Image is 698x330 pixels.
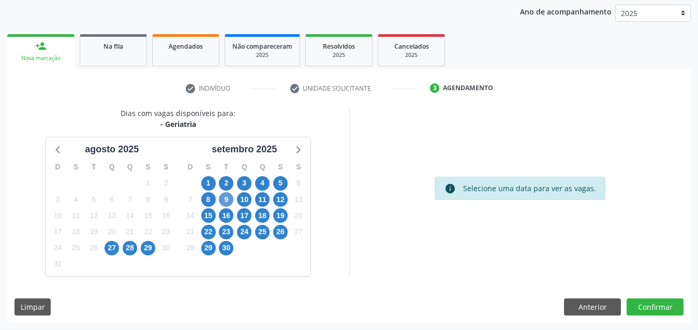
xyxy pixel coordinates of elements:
span: quarta-feira, 27 de agosto de 2025 [105,241,119,255]
div: - Geriatria [121,119,235,130]
span: sexta-feira, 22 de agosto de 2025 [141,225,155,239]
span: sábado, 16 de agosto de 2025 [159,208,173,223]
span: terça-feira, 5 de agosto de 2025 [86,192,101,207]
span: sexta-feira, 19 de setembro de 2025 [273,208,288,223]
span: sábado, 13 de setembro de 2025 [291,192,306,207]
span: quinta-feira, 4 de setembro de 2025 [255,176,270,191]
span: quarta-feira, 13 de agosto de 2025 [105,208,119,223]
div: S [157,159,175,175]
span: sábado, 6 de setembro de 2025 [291,176,306,191]
span: segunda-feira, 4 de agosto de 2025 [69,192,83,207]
span: segunda-feira, 18 de agosto de 2025 [69,225,83,239]
span: quarta-feira, 10 de setembro de 2025 [237,192,251,207]
div: S [289,159,307,175]
span: sábado, 2 de agosto de 2025 [159,176,173,191]
span: terça-feira, 2 de setembro de 2025 [219,176,233,191]
span: domingo, 10 de agosto de 2025 [51,208,65,223]
span: domingo, 28 de setembro de 2025 [183,241,198,255]
span: segunda-feira, 1 de setembro de 2025 [201,176,216,191]
span: sexta-feira, 1 de agosto de 2025 [141,176,155,191]
span: domingo, 24 de agosto de 2025 [51,241,65,255]
span: terça-feira, 23 de setembro de 2025 [219,225,233,239]
span: segunda-feira, 25 de agosto de 2025 [69,241,83,255]
div: S [272,159,290,175]
div: Q [235,159,254,175]
span: segunda-feira, 22 de setembro de 2025 [201,225,216,239]
div: S [139,159,157,175]
span: Cancelados [394,42,429,51]
div: 2025 [385,51,437,59]
div: Q [254,159,272,175]
span: terça-feira, 30 de setembro de 2025 [219,241,233,255]
span: sexta-feira, 29 de agosto de 2025 [141,241,155,255]
button: Anterior [564,298,621,316]
div: Q [121,159,139,175]
span: terça-feira, 26 de agosto de 2025 [86,241,101,255]
span: Na fila [103,42,123,51]
span: quarta-feira, 6 de agosto de 2025 [105,192,119,207]
div: Dias com vagas disponíveis para: [121,108,235,130]
p: Ano de acompanhamento [520,5,612,18]
span: domingo, 21 de setembro de 2025 [183,225,198,239]
span: quarta-feira, 20 de agosto de 2025 [105,225,119,239]
span: segunda-feira, 15 de setembro de 2025 [201,208,216,223]
div: person_add [35,40,47,52]
div: agosto 2025 [81,142,143,156]
div: 2025 [313,51,365,59]
span: terça-feira, 9 de setembro de 2025 [219,192,233,207]
div: Agendamento [443,83,493,93]
span: terça-feira, 19 de agosto de 2025 [86,225,101,239]
span: segunda-feira, 11 de agosto de 2025 [69,208,83,223]
span: terça-feira, 16 de setembro de 2025 [219,208,233,223]
span: domingo, 14 de setembro de 2025 [183,208,198,223]
div: S [67,159,85,175]
span: segunda-feira, 8 de setembro de 2025 [201,192,216,207]
span: quinta-feira, 11 de setembro de 2025 [255,192,270,207]
span: quinta-feira, 18 de setembro de 2025 [255,208,270,223]
div: D [181,159,199,175]
div: 2025 [232,51,292,59]
div: Nova marcação [14,54,67,62]
span: sábado, 23 de agosto de 2025 [159,225,173,239]
div: T [85,159,103,175]
span: Agendados [169,42,203,51]
span: sexta-feira, 5 de setembro de 2025 [273,176,288,191]
div: setembro 2025 [207,142,281,156]
button: Confirmar [627,298,684,316]
span: quinta-feira, 25 de setembro de 2025 [255,225,270,239]
span: domingo, 3 de agosto de 2025 [51,192,65,207]
div: 3 [430,83,439,93]
div: Q [103,159,121,175]
span: quarta-feira, 24 de setembro de 2025 [237,225,251,239]
span: sábado, 30 de agosto de 2025 [159,241,173,255]
div: T [217,159,235,175]
div: D [49,159,67,175]
span: sábado, 9 de agosto de 2025 [159,192,173,207]
span: quinta-feira, 21 de agosto de 2025 [123,225,137,239]
div: Selecione uma data para ver as vagas. [463,183,596,194]
span: quinta-feira, 7 de agosto de 2025 [123,192,137,207]
span: quinta-feira, 14 de agosto de 2025 [123,208,137,223]
span: terça-feira, 12 de agosto de 2025 [86,208,101,223]
span: domingo, 7 de setembro de 2025 [183,192,198,207]
button: Limpar [14,298,51,316]
span: segunda-feira, 29 de setembro de 2025 [201,241,216,255]
span: quinta-feira, 28 de agosto de 2025 [123,241,137,255]
span: Não compareceram [232,42,292,51]
span: sábado, 20 de setembro de 2025 [291,208,306,223]
span: sexta-feira, 15 de agosto de 2025 [141,208,155,223]
span: quarta-feira, 3 de setembro de 2025 [237,176,251,191]
i: info [444,183,456,194]
span: Resolvidos [323,42,355,51]
span: domingo, 17 de agosto de 2025 [51,225,65,239]
span: sexta-feira, 8 de agosto de 2025 [141,192,155,207]
span: quarta-feira, 17 de setembro de 2025 [237,208,251,223]
span: sexta-feira, 12 de setembro de 2025 [273,192,288,207]
span: sexta-feira, 26 de setembro de 2025 [273,225,288,239]
span: sábado, 27 de setembro de 2025 [291,225,306,239]
span: domingo, 31 de agosto de 2025 [51,257,65,271]
div: S [199,159,217,175]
